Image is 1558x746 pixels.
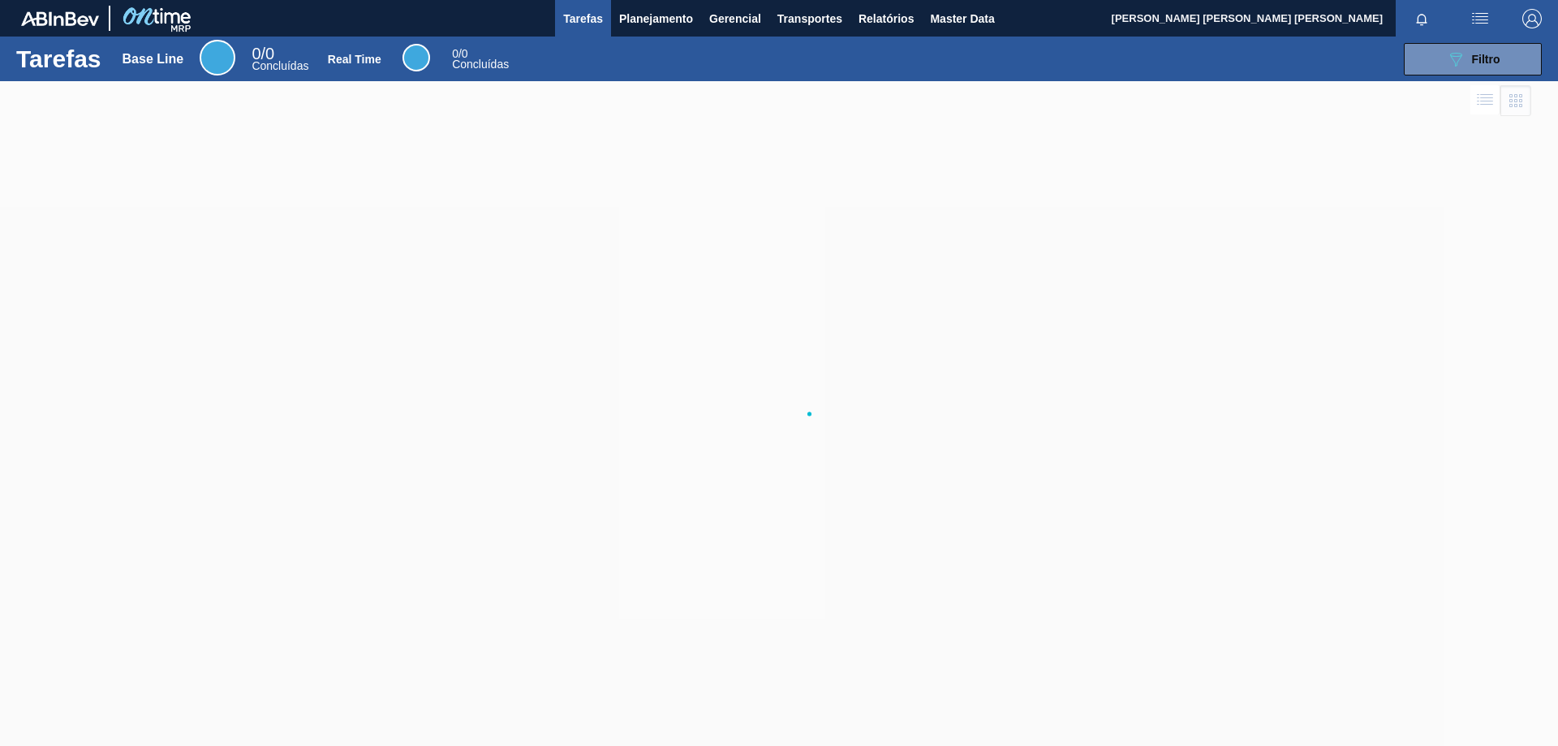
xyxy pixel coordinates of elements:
[16,50,101,68] h1: Tarefas
[452,58,509,71] span: Concluídas
[200,40,235,75] div: Base Line
[21,11,99,26] img: TNhmsLtSVTkK8tSr43FrP2fwEKptu5GPRR3wAAAABJRU5ErkJggg==
[328,53,381,66] div: Real Time
[1522,9,1542,28] img: Logout
[123,52,184,67] div: Base Line
[859,9,914,28] span: Relatórios
[452,49,509,70] div: Real Time
[709,9,761,28] span: Gerencial
[252,45,260,63] span: 0
[1404,43,1542,75] button: Filtro
[1470,9,1490,28] img: userActions
[252,47,308,71] div: Base Line
[563,9,603,28] span: Tarefas
[1472,53,1500,66] span: Filtro
[252,59,308,72] span: Concluídas
[452,47,467,60] span: / 0
[252,45,274,63] span: / 0
[777,9,842,28] span: Transportes
[402,44,430,71] div: Real Time
[930,9,994,28] span: Master Data
[619,9,693,28] span: Planejamento
[1396,7,1448,30] button: Notificações
[452,47,458,60] span: 0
